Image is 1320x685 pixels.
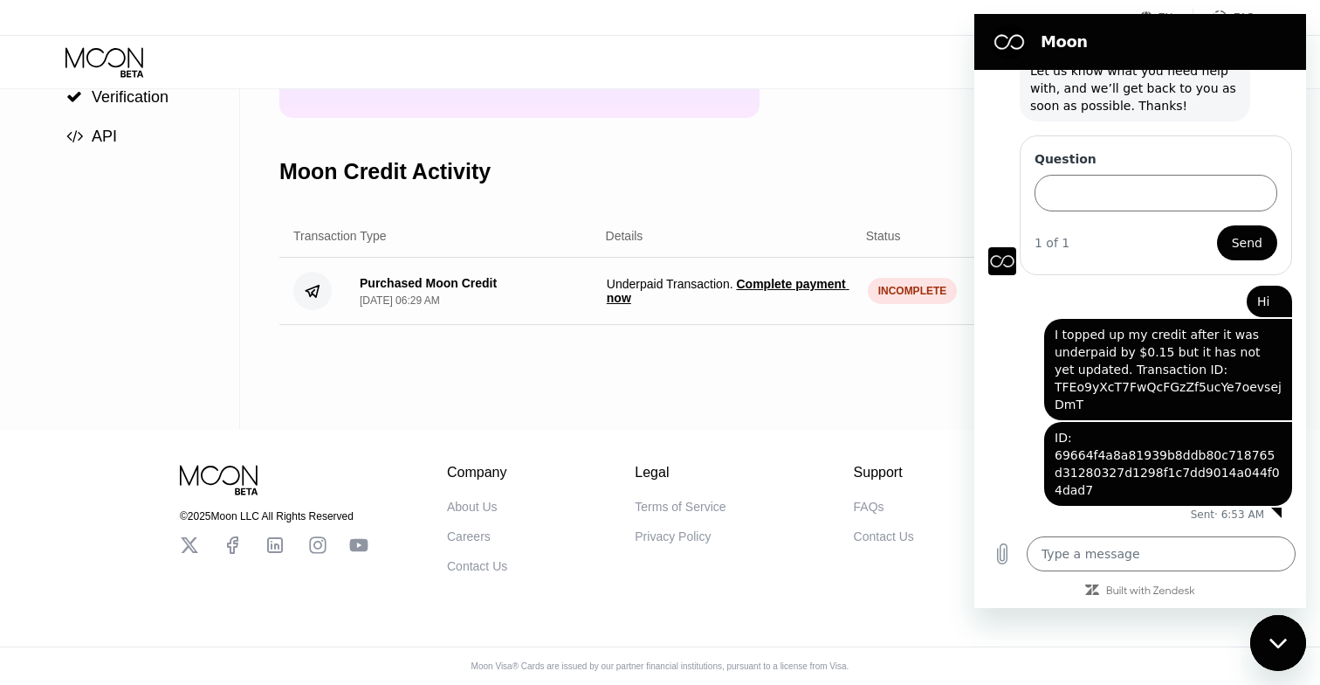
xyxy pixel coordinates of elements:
div: © 2025 Moon LLC All Rights Reserved [180,510,368,522]
div: [DATE] 06:29 AM [360,294,440,307]
div: Status [866,229,901,243]
div: Transaction Type [293,229,387,243]
div: Terms of Service [635,500,725,514]
div:  [65,89,83,105]
div: Contact Us [854,529,914,543]
iframe: Messaging window [974,14,1306,608]
div: Company [447,465,507,481]
div: Careers [447,529,491,543]
div: INCOMPLETE [868,278,958,304]
div: EN [1140,9,1193,26]
span: Complete payment now [607,277,849,305]
div: Moon Credit Activity [279,159,491,184]
div: FAQ [1193,9,1255,26]
div: Contact Us [447,559,507,573]
div: Privacy Policy [635,529,711,543]
span: Underpaid Transaction . [607,277,854,305]
span: Verification [92,88,168,106]
div: Legal [635,465,725,481]
div: Support [854,465,914,481]
div: Purchased Moon Credit [360,276,497,290]
div: About Us [447,500,498,514]
span: API [92,128,117,145]
div: FAQ [1234,11,1255,24]
div:  [65,128,83,144]
iframe: Button to launch messaging window, conversation in progress [1250,615,1306,671]
div: Moon Visa® Cards are issued by our partner financial institutions, pursuant to a license from Visa. [457,661,863,671]
span:  [66,89,82,105]
div: EN [1158,11,1173,24]
div: FAQs [854,500,884,514]
div: Details [606,229,643,243]
span:  [66,128,83,144]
